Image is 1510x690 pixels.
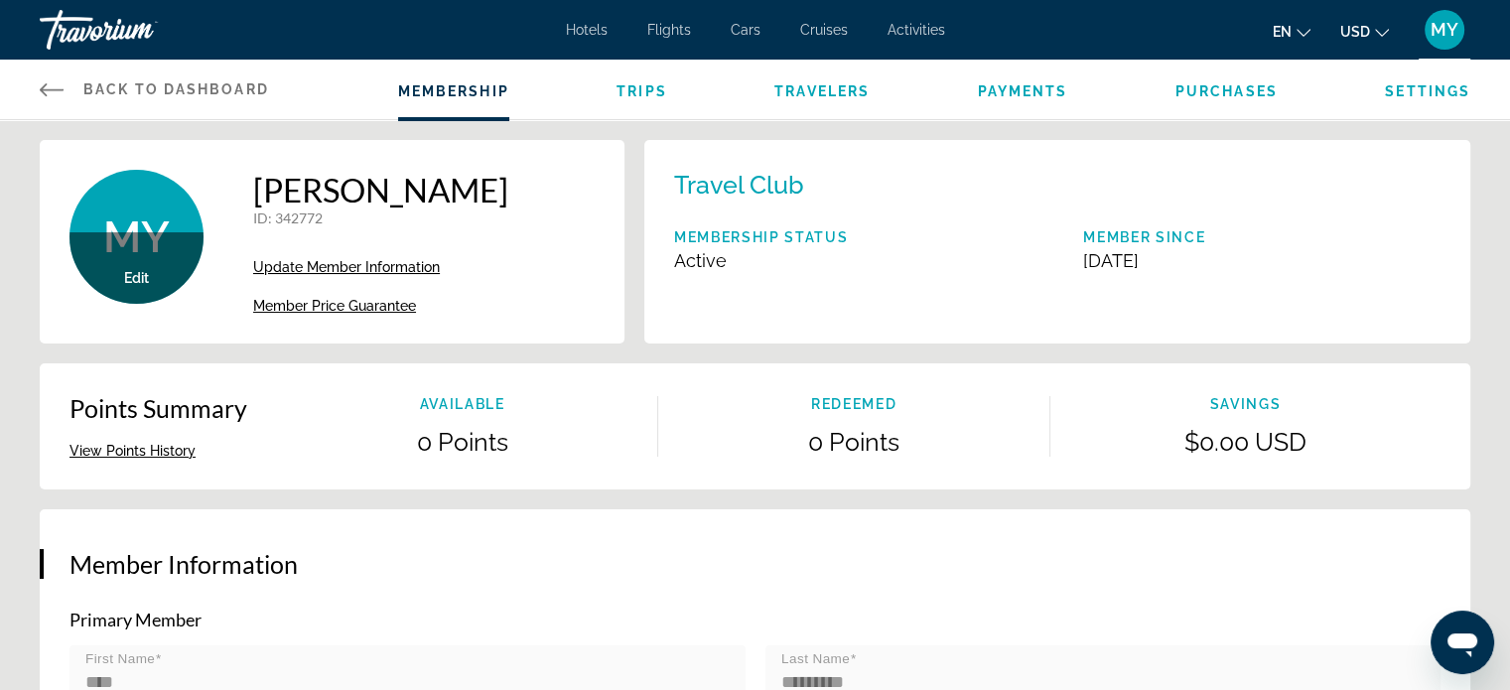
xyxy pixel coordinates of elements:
[1340,24,1370,40] span: USD
[253,209,268,226] span: ID
[253,209,508,226] p: : 342772
[978,83,1068,99] a: Payments
[1431,20,1458,40] span: MY
[398,83,509,99] a: Membership
[1340,17,1389,46] button: Change currency
[267,396,657,412] p: Available
[40,4,238,56] a: Travorium
[69,442,196,460] button: View Points History
[731,22,760,38] a: Cars
[1083,229,1205,245] p: Member Since
[647,22,691,38] a: Flights
[674,229,849,245] p: Membership Status
[124,269,149,287] button: Edit
[774,83,870,99] a: Travelers
[253,298,416,314] span: Member Price Guarantee
[69,549,1441,579] h3: Member Information
[1273,17,1310,46] button: Change language
[658,396,1048,412] p: Redeemed
[1050,396,1441,412] p: Savings
[69,393,247,423] p: Points Summary
[267,427,657,457] p: 0 Points
[1431,611,1494,674] iframe: Button to launch messaging window
[781,651,850,666] mat-label: Last Name
[124,270,149,286] span: Edit
[103,211,170,263] span: MY
[253,259,440,275] span: Update Member Information
[40,60,269,119] a: Back to Dashboard
[1419,9,1470,51] button: User Menu
[674,250,849,271] p: Active
[658,427,1048,457] p: 0 Points
[83,81,269,97] span: Back to Dashboard
[1385,83,1470,99] a: Settings
[1175,83,1278,99] a: Purchases
[85,651,155,666] mat-label: First Name
[69,609,1441,630] p: Primary Member
[1050,427,1441,457] p: $0.00 USD
[1083,250,1205,271] p: [DATE]
[566,22,608,38] a: Hotels
[888,22,945,38] a: Activities
[674,170,804,200] p: Travel Club
[617,83,667,99] a: Trips
[253,170,508,209] h1: [PERSON_NAME]
[1273,24,1292,40] span: en
[800,22,848,38] a: Cruises
[253,259,508,275] a: Update Member Information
